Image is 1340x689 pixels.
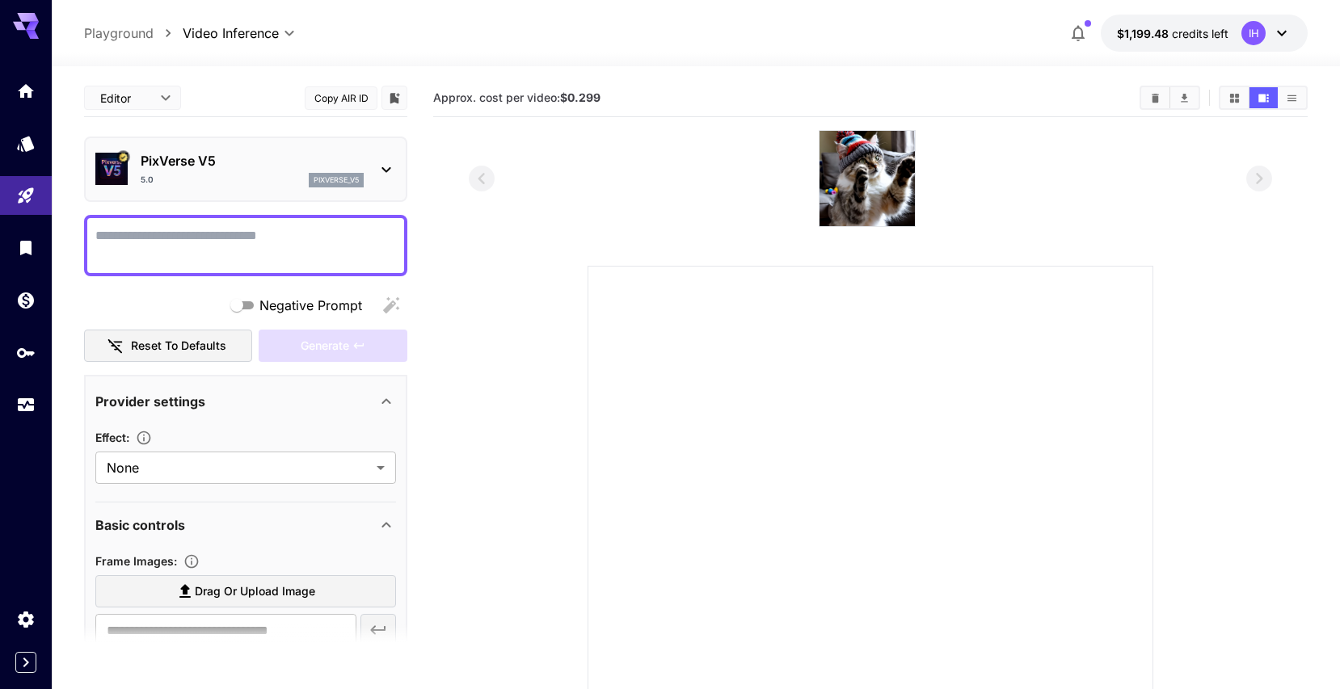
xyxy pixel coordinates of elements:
label: Drag or upload image [95,575,396,608]
p: Basic controls [95,515,185,535]
p: 5.0 [141,174,154,186]
div: Provider settings [95,382,396,421]
span: None [107,458,370,477]
button: Reset to defaults [84,330,252,363]
span: Effect : [95,431,129,444]
div: Basic controls [95,506,396,544]
button: Expand sidebar [15,652,36,673]
span: Drag or upload image [195,582,315,602]
div: $1,199.47729 [1117,25,1228,42]
span: credits left [1172,27,1228,40]
button: Certified Model – Vetted for best performance and includes a commercial license. [116,151,129,164]
button: Upload frame images. [177,553,206,569]
button: Copy AIR ID [305,86,377,110]
span: Editor [100,90,150,107]
div: Library [16,237,36,258]
span: Negative Prompt [259,296,362,315]
button: Download All [1170,87,1199,108]
b: $0.299 [560,90,600,104]
div: Clear videosDownload All [1140,86,1200,110]
button: Show videos in video view [1249,87,1278,108]
div: IH [1241,21,1266,45]
div: Show videos in grid viewShow videos in video viewShow videos in list view [1219,86,1308,110]
span: Video Inference [183,23,279,43]
img: AAAAAElFTkSuQmCC [820,131,915,226]
div: Models [16,133,36,153]
button: Clear videos [1141,87,1169,108]
a: Playground [84,23,154,43]
span: Frame Images : [95,554,177,568]
span: $1,199.48 [1117,27,1172,40]
nav: breadcrumb [84,23,183,43]
div: Home [16,81,36,101]
p: pixverse_v5 [314,174,359,186]
button: $1,199.47729IH [1101,15,1308,52]
button: Add to library [387,88,402,107]
p: Provider settings [95,392,205,411]
div: Settings [16,609,36,629]
div: Playground [16,186,36,206]
div: API Keys [16,342,36,363]
button: Show videos in list view [1278,87,1306,108]
div: Usage [16,395,36,415]
div: Certified Model – Vetted for best performance and includes a commercial license.PixVerse V55.0pix... [95,145,396,194]
div: Wallet [16,290,36,310]
p: PixVerse V5 [141,151,364,170]
span: Approx. cost per video: [433,90,600,104]
button: Show videos in grid view [1220,87,1249,108]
